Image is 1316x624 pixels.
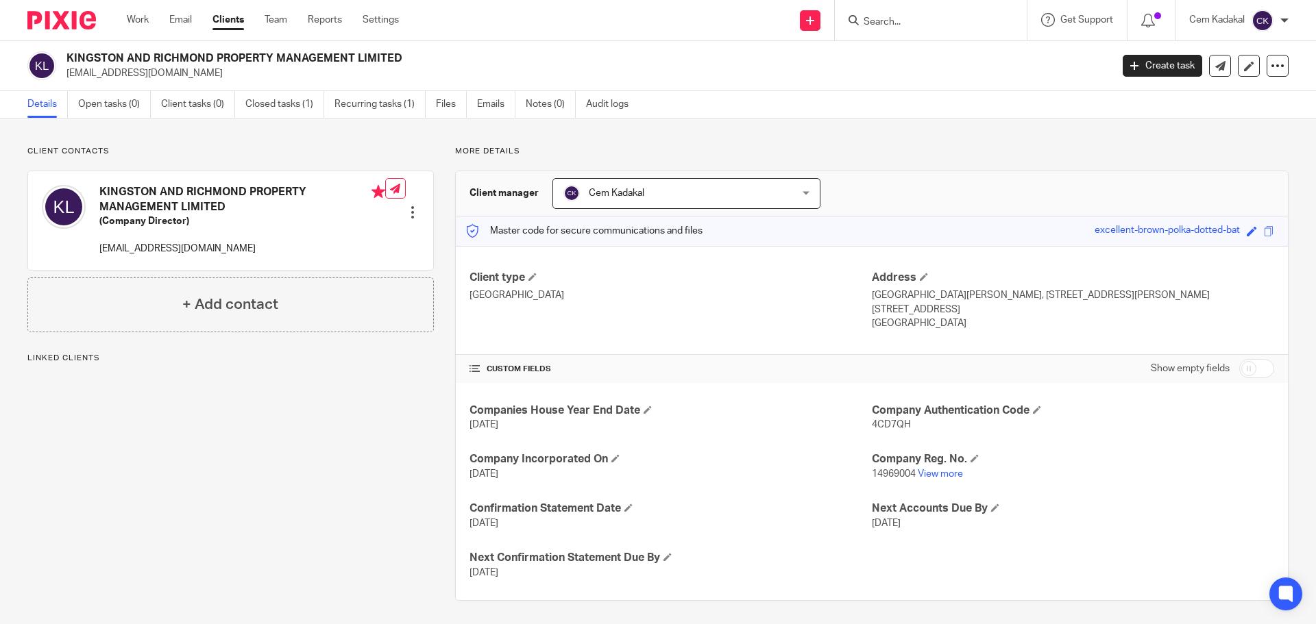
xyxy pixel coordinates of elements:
label: Show empty fields [1151,362,1230,375]
h4: Companies House Year End Date [470,403,872,418]
i: Primary [371,185,385,199]
p: Client contacts [27,146,434,157]
h4: Address [872,271,1274,285]
p: Linked clients [27,353,434,364]
a: Notes (0) [526,91,576,118]
h4: Company Authentication Code [872,403,1274,418]
span: 4CD7QH [872,420,911,429]
h2: KINGSTON AND RICHMOND PROPERTY MANAGEMENT LIMITED [66,51,895,66]
a: Files [436,91,467,118]
span: [DATE] [872,519,901,528]
a: Client tasks (0) [161,91,235,118]
h4: Company Reg. No. [872,452,1274,466]
p: [GEOGRAPHIC_DATA][PERSON_NAME], [STREET_ADDRESS][PERSON_NAME] [872,288,1274,302]
p: [GEOGRAPHIC_DATA] [470,288,872,302]
a: Recurring tasks (1) [334,91,426,118]
p: Cem Kadakal [1189,13,1245,27]
div: excellent-brown-polka-dotted-bat [1095,223,1240,239]
h4: CUSTOM FIELDS [470,364,872,375]
h4: Client type [470,271,872,285]
a: Closed tasks (1) [245,91,324,118]
a: Clients [212,13,244,27]
span: 14969004 [872,469,916,479]
p: Master code for secure communications and files [466,224,703,238]
a: Details [27,91,68,118]
img: Pixie [27,11,96,29]
img: svg%3E [563,185,580,201]
p: [STREET_ADDRESS] [872,303,1274,316]
p: [GEOGRAPHIC_DATA] [872,316,1274,330]
a: Open tasks (0) [78,91,151,118]
a: Create task [1123,55,1202,77]
span: Cem Kadakal [589,188,644,198]
a: Audit logs [586,91,639,118]
h4: KINGSTON AND RICHMOND PROPERTY MANAGEMENT LIMITED [99,185,385,214]
p: More details [455,146,1289,157]
input: Search [862,16,986,29]
a: View more [918,469,963,479]
a: Reports [308,13,342,27]
p: [EMAIL_ADDRESS][DOMAIN_NAME] [99,242,385,255]
h4: Confirmation Statement Date [470,501,872,516]
p: [EMAIL_ADDRESS][DOMAIN_NAME] [66,66,1102,80]
a: Emails [477,91,515,118]
h4: Next Confirmation Statement Due By [470,551,872,565]
h4: Company Incorporated On [470,452,872,466]
span: [DATE] [470,420,498,429]
span: [DATE] [470,469,498,479]
img: svg%3E [42,185,86,229]
h4: Next Accounts Due By [872,501,1274,516]
h4: + Add contact [182,294,278,315]
a: Email [169,13,192,27]
img: svg%3E [1252,10,1274,32]
h3: Client manager [470,186,539,200]
a: Work [127,13,149,27]
a: Settings [363,13,399,27]
a: Team [265,13,287,27]
span: [DATE] [470,519,498,528]
span: Get Support [1060,15,1113,25]
span: [DATE] [470,568,498,577]
img: svg%3E [27,51,56,80]
h5: (Company Director) [99,214,385,228]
